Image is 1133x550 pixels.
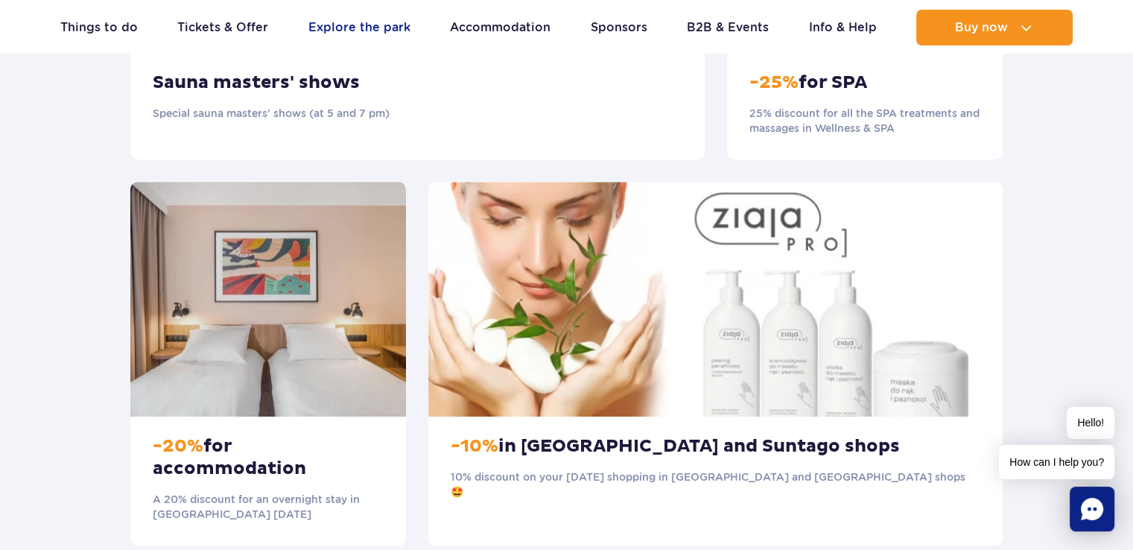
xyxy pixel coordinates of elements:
h3: for SPA [749,72,980,94]
a: Things to do [60,10,138,45]
a: B2B & Events [687,10,769,45]
p: 10% discount on your [DATE] shopping in [GEOGRAPHIC_DATA] and [GEOGRAPHIC_DATA] shops 🤩 [451,470,980,499]
h3: Sauna masters' shows [153,72,682,94]
h3: in [GEOGRAPHIC_DATA] and Suntago shops [451,435,980,458]
a: Accommodation [450,10,550,45]
img: -20% for accommodation [130,182,406,417]
p: A 20% discount for an overnight stay in [GEOGRAPHIC_DATA] [DATE] [153,492,384,522]
span: -10% [451,435,498,458]
div: Chat [1070,487,1114,531]
a: Sponsors [591,10,647,45]
a: Info & Help [809,10,877,45]
p: 25% discount for all the SPA treatments and massages in Wellness & SPA [749,106,980,136]
h3: for accommodation [153,435,384,480]
span: How can I help you? [999,445,1114,479]
button: Buy now [916,10,1073,45]
img: -10% in Ziaja and Suntago shops [428,182,1003,417]
span: Hello! [1067,407,1114,439]
a: Explore the park [308,10,410,45]
span: -20% [153,435,203,458]
p: Special sauna masters' shows (at 5 and 7 pm) [153,106,682,121]
span: Buy now [955,21,1008,34]
span: -25% [749,72,799,94]
a: Tickets & Offer [177,10,268,45]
